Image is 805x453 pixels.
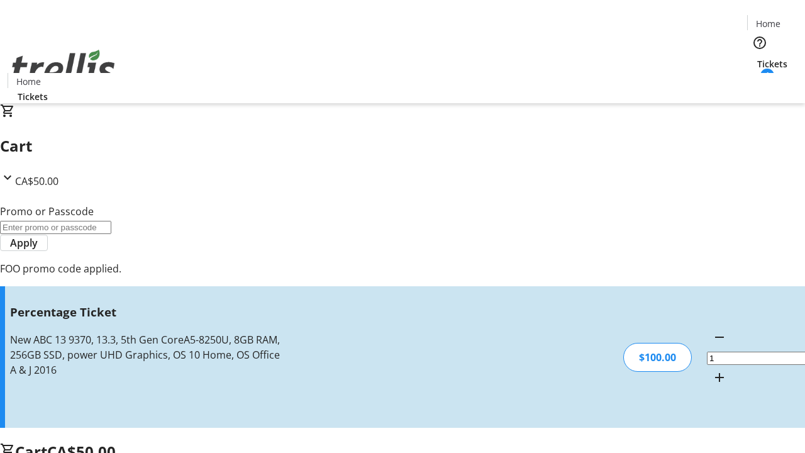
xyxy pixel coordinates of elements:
[757,57,787,70] span: Tickets
[10,235,38,250] span: Apply
[15,174,58,188] span: CA$50.00
[8,75,48,88] a: Home
[707,365,732,390] button: Increment by one
[10,303,285,321] h3: Percentage Ticket
[756,17,780,30] span: Home
[16,75,41,88] span: Home
[747,70,772,96] button: Cart
[623,343,692,372] div: $100.00
[747,30,772,55] button: Help
[18,90,48,103] span: Tickets
[747,57,797,70] a: Tickets
[8,90,58,103] a: Tickets
[8,36,119,99] img: Orient E2E Organization eZL6tGAG7r's Logo
[748,17,788,30] a: Home
[707,325,732,350] button: Decrement by one
[10,332,285,377] div: New ABC 13 9370, 13.3, 5th Gen CoreA5-8250U, 8GB RAM, 256GB SSD, power UHD Graphics, OS 10 Home, ...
